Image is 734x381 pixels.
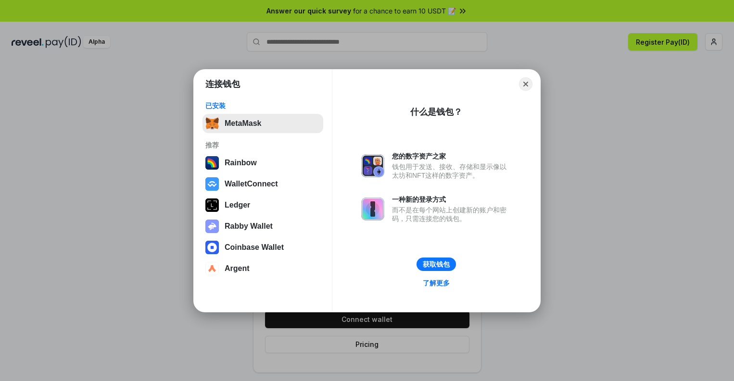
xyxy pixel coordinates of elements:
img: svg+xml,%3Csvg%20width%3D%2228%22%20height%3D%2228%22%20viewBox%3D%220%200%2028%2028%22%20fill%3D... [205,241,219,254]
img: svg+xml,%3Csvg%20xmlns%3D%22http%3A%2F%2Fwww.w3.org%2F2000%2Fsvg%22%20fill%3D%22none%22%20viewBox... [361,197,384,221]
div: WalletConnect [225,180,278,188]
div: 已安装 [205,101,320,110]
button: 获取钱包 [417,258,456,271]
button: MetaMask [202,114,323,133]
button: Rainbow [202,153,323,172]
h1: 连接钱包 [205,78,240,90]
div: 一种新的登录方式 [392,195,511,204]
div: Ledger [225,201,250,209]
img: svg+xml,%3Csvg%20xmlns%3D%22http%3A%2F%2Fwww.w3.org%2F2000%2Fsvg%22%20fill%3D%22none%22%20viewBox... [361,154,384,177]
img: svg+xml,%3Csvg%20width%3D%2228%22%20height%3D%2228%22%20viewBox%3D%220%200%2028%2028%22%20fill%3D... [205,262,219,275]
img: svg+xml,%3Csvg%20fill%3D%22none%22%20height%3D%2233%22%20viewBox%3D%220%200%2035%2033%22%20width%... [205,117,219,130]
div: Rainbow [225,159,257,167]
div: 钱包用于发送、接收、存储和显示像以太坊和NFT这样的数字资产。 [392,162,511,180]
button: WalletConnect [202,174,323,194]
img: svg+xml,%3Csvg%20width%3D%2228%22%20height%3D%2228%22%20viewBox%3D%220%200%2028%2028%22%20fill%3D... [205,177,219,191]
button: Argent [202,259,323,278]
div: Argent [225,264,250,273]
div: 而不是在每个网站上创建新的账户和密码，只需连接您的钱包。 [392,206,511,223]
button: Rabby Wallet [202,217,323,236]
img: svg+xml,%3Csvg%20xmlns%3D%22http%3A%2F%2Fwww.w3.org%2F2000%2Fsvg%22%20width%3D%2228%22%20height%3... [205,198,219,212]
div: 获取钱包 [423,260,450,269]
div: 推荐 [205,141,320,149]
button: Ledger [202,196,323,215]
img: svg+xml,%3Csvg%20xmlns%3D%22http%3A%2F%2Fwww.w3.org%2F2000%2Fsvg%22%20fill%3D%22none%22%20viewBox... [205,220,219,233]
img: svg+xml,%3Csvg%20width%3D%22120%22%20height%3D%22120%22%20viewBox%3D%220%200%20120%20120%22%20fil... [205,156,219,170]
div: Rabby Wallet [225,222,273,231]
a: 了解更多 [417,277,456,289]
div: 了解更多 [423,279,450,287]
div: 什么是钱包？ [410,106,462,118]
div: MetaMask [225,119,261,128]
div: 您的数字资产之家 [392,152,511,160]
button: Coinbase Wallet [202,238,323,257]
div: Coinbase Wallet [225,243,284,252]
button: Close [519,77,532,91]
